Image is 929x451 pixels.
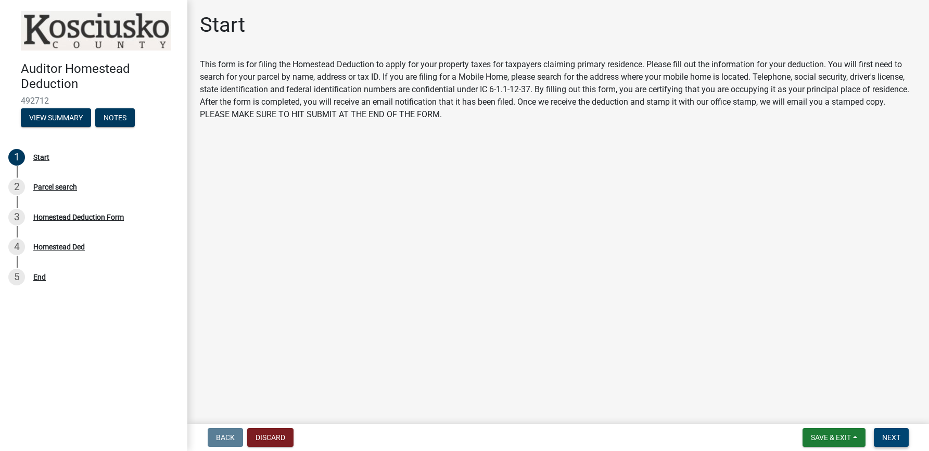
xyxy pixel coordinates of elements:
div: 4 [8,239,25,255]
div: 2 [8,179,25,195]
div: 3 [8,209,25,226]
div: 1 [8,149,25,166]
h1: Start [200,12,245,37]
span: Back [216,433,235,442]
span: Save & Exit [811,433,851,442]
wm-modal-confirm: Notes [95,114,135,122]
div: This form is for filing the Homestead Deduction to apply for your property taxes for taxpayers cl... [200,58,917,121]
div: 5 [8,269,25,285]
button: Discard [247,428,294,447]
div: Homestead Ded [33,243,85,250]
wm-modal-confirm: Summary [21,114,91,122]
button: Back [208,428,243,447]
button: Next [874,428,909,447]
img: Kosciusko County, Indiana [21,11,171,51]
div: Parcel search [33,183,77,191]
div: Homestead Deduction Form [33,214,124,221]
div: Start [33,154,49,161]
span: 492712 [21,96,167,106]
div: End [33,273,46,281]
button: Notes [95,108,135,127]
button: Save & Exit [803,428,866,447]
h4: Auditor Homestead Deduction [21,61,179,92]
button: View Summary [21,108,91,127]
span: Next [882,433,900,442]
